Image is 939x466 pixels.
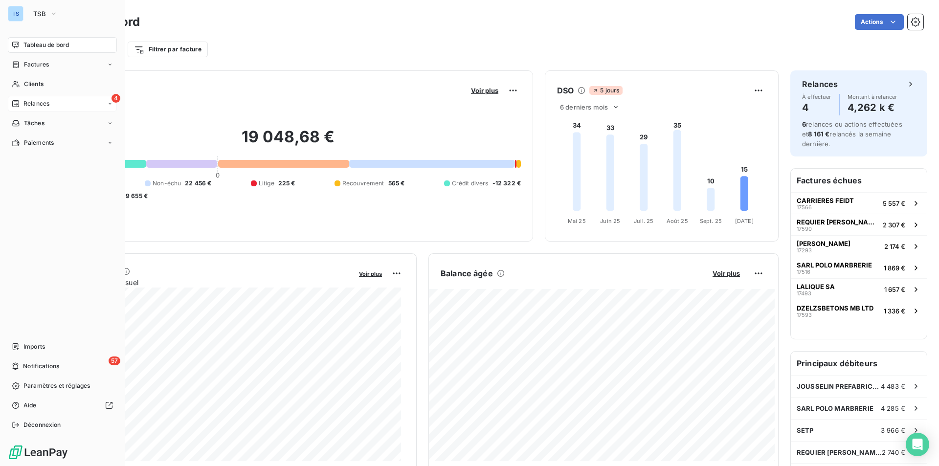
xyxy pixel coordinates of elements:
[791,352,927,375] h6: Principaux débiteurs
[797,247,812,253] span: 17293
[797,204,812,210] span: 17566
[23,99,49,108] span: Relances
[23,381,90,390] span: Paramètres et réglages
[802,94,831,100] span: À effectuer
[881,426,905,434] span: 3 966 €
[24,80,44,89] span: Clients
[23,41,69,49] span: Tableau de bord
[468,86,501,95] button: Voir plus
[123,192,148,200] span: -9 655 €
[153,179,181,188] span: Non-échu
[884,264,905,272] span: 1 869 €
[23,401,37,410] span: Aide
[881,404,905,412] span: 4 285 €
[600,218,620,224] tspan: Juin 25
[883,221,905,229] span: 2 307 €
[791,192,927,214] button: CARRIERES FEIDT175665 557 €
[797,290,811,296] span: 17493
[791,300,927,321] button: DZELZSBETONS MB LTD175931 336 €
[342,179,384,188] span: Recouvrement
[791,257,927,278] button: SARL POLO MARBRERIE175161 869 €
[560,103,608,111] span: 6 derniers mois
[471,87,498,94] span: Voir plus
[791,214,927,235] button: REQUIER [PERSON_NAME]175902 307 €
[791,235,927,257] button: [PERSON_NAME]172932 174 €
[882,448,905,456] span: 2 740 €
[700,218,722,224] tspan: Sept. 25
[802,120,902,148] span: relances ou actions effectuées et relancés la semaine dernière.
[667,218,688,224] tspan: Août 25
[24,60,49,69] span: Factures
[855,14,904,30] button: Actions
[492,179,521,188] span: -12 322 €
[128,42,208,57] button: Filtrer par facture
[634,218,653,224] tspan: Juil. 25
[735,218,754,224] tspan: [DATE]
[883,200,905,207] span: 5 557 €
[8,444,68,460] img: Logo LeanPay
[797,226,812,232] span: 17590
[797,448,882,456] span: REQUIER [PERSON_NAME]
[109,356,120,365] span: 57
[23,421,61,429] span: Déconnexion
[55,277,352,288] span: Chiffre d'affaires mensuel
[797,426,814,434] span: SETP
[797,269,810,275] span: 17516
[797,261,872,269] span: SARL POLO MARBRERIE
[441,267,493,279] h6: Balance âgée
[557,85,574,96] h6: DSO
[278,179,295,188] span: 225 €
[24,138,54,147] span: Paiements
[797,283,835,290] span: LALIQUE SA
[216,171,220,179] span: 0
[797,197,854,204] span: CARRIERES FEIDT
[797,304,873,312] span: DZELZSBETONS MB LTD
[884,307,905,315] span: 1 336 €
[24,119,45,128] span: Tâches
[884,243,905,250] span: 2 174 €
[802,120,806,128] span: 6
[710,269,743,278] button: Voir plus
[185,179,211,188] span: 22 456 €
[55,127,521,156] h2: 19 048,68 €
[589,86,622,95] span: 5 jours
[23,342,45,351] span: Imports
[112,94,120,103] span: 4
[359,270,382,277] span: Voir plus
[848,100,897,115] h4: 4,262 k €
[8,6,23,22] div: TS
[802,78,838,90] h6: Relances
[797,382,881,390] span: JOUSSELIN PREFABRICATION SAS
[8,398,117,413] a: Aide
[33,10,46,18] span: TSB
[906,433,929,456] div: Open Intercom Messenger
[797,240,850,247] span: [PERSON_NAME]
[848,94,897,100] span: Montant à relancer
[797,404,873,412] span: SARL POLO MARBRERIE
[881,382,905,390] span: 4 483 €
[808,130,829,138] span: 8 161 €
[259,179,274,188] span: Litige
[802,100,831,115] h4: 4
[797,218,879,226] span: REQUIER [PERSON_NAME]
[791,278,927,300] button: LALIQUE SA174931 657 €
[23,362,59,371] span: Notifications
[884,286,905,293] span: 1 657 €
[568,218,586,224] tspan: Mai 25
[797,312,812,318] span: 17593
[388,179,405,188] span: 565 €
[791,169,927,192] h6: Factures échues
[713,269,740,277] span: Voir plus
[452,179,489,188] span: Crédit divers
[356,269,385,278] button: Voir plus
